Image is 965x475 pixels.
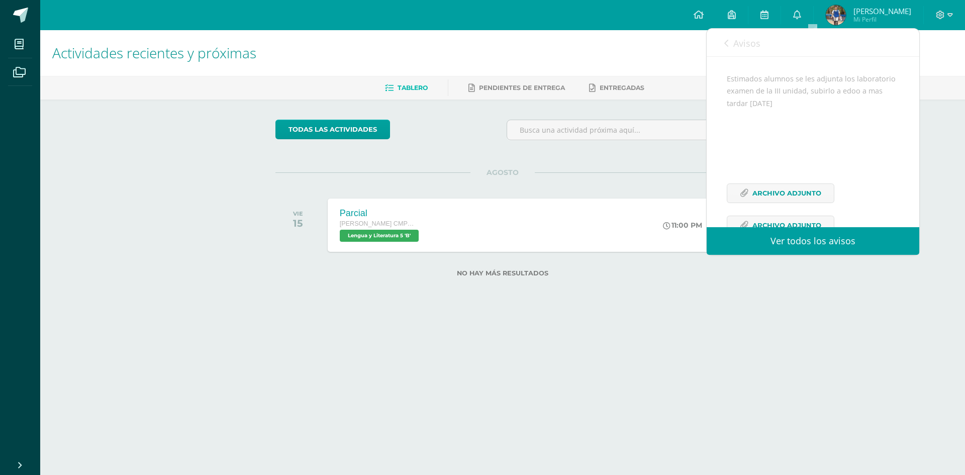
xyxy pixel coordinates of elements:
[837,37,902,48] span: avisos sin leer
[589,80,644,96] a: Entregadas
[340,208,421,219] div: Parcial
[398,84,428,91] span: Tablero
[293,217,303,229] div: 15
[727,73,899,279] div: Estimados alumnos se les adjunta los laboratorio examen de la III unidad, subirlo a edoo a mas ta...
[468,80,565,96] a: Pendientes de entrega
[707,227,919,255] a: Ver todos los avisos
[733,37,760,49] span: Avisos
[663,221,702,230] div: 11:00 PM
[275,120,390,139] a: todas las Actividades
[275,269,730,277] label: No hay más resultados
[470,168,535,177] span: AGOSTO
[853,6,911,16] span: [PERSON_NAME]
[52,43,256,62] span: Actividades recientes y próximas
[837,37,851,48] span: 136
[752,184,821,203] span: Archivo Adjunto
[479,84,565,91] span: Pendientes de entrega
[853,15,911,24] span: Mi Perfil
[752,216,821,235] span: Archivo Adjunto
[826,5,846,25] img: 2e9950fe0cc311d223b1bf7ea665d33a.png
[340,220,415,227] span: [PERSON_NAME] CMP Bachillerato en CCLL con Orientación en Computación
[385,80,428,96] a: Tablero
[340,230,419,242] span: Lengua y Literatura 5 'B'
[507,120,730,140] input: Busca una actividad próxima aquí...
[293,210,303,217] div: VIE
[600,84,644,91] span: Entregadas
[727,183,834,203] a: Archivo Adjunto
[727,216,834,235] a: Archivo Adjunto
